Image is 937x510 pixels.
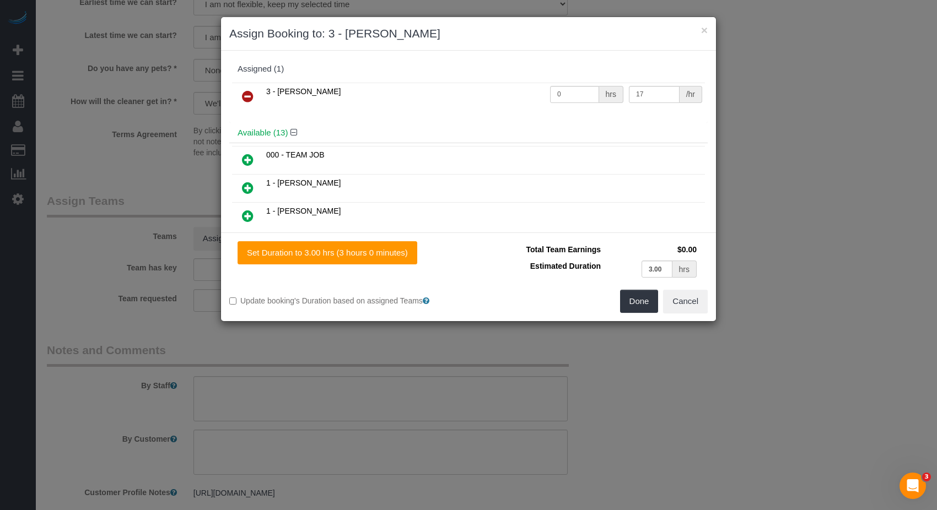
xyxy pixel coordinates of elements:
[229,295,460,306] label: Update booking's Duration based on assigned Teams
[599,86,623,103] div: hrs
[477,241,604,258] td: Total Team Earnings
[238,128,699,138] h4: Available (13)
[672,261,697,278] div: hrs
[663,290,708,313] button: Cancel
[238,241,417,264] button: Set Duration to 3.00 hrs (3 hours 0 minutes)
[266,150,325,159] span: 000 - TEAM JOB
[238,64,699,74] div: Assigned (1)
[680,86,702,103] div: /hr
[900,473,926,499] iframe: Intercom live chat
[229,297,236,305] input: Update booking's Duration based on assigned Teams
[922,473,931,481] span: 3
[266,207,341,215] span: 1 - [PERSON_NAME]
[620,290,659,313] button: Done
[266,87,341,96] span: 3 - [PERSON_NAME]
[530,262,601,270] span: Estimated Duration
[604,241,699,258] td: $0.00
[229,25,708,42] h3: Assign Booking to: 3 - [PERSON_NAME]
[266,178,341,187] span: 1 - [PERSON_NAME]
[701,24,708,36] button: ×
